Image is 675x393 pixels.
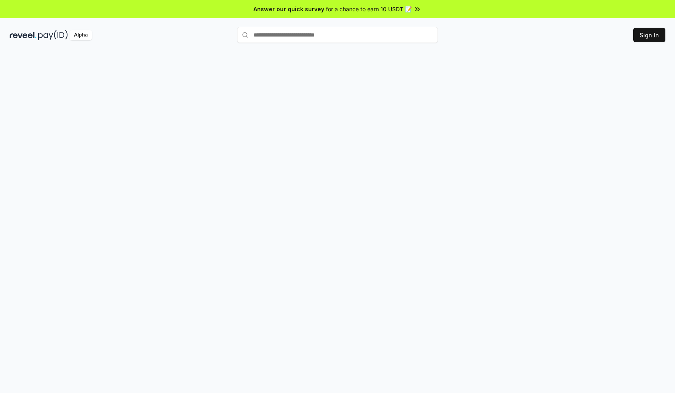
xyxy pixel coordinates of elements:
[70,30,92,40] div: Alpha
[10,30,37,40] img: reveel_dark
[38,30,68,40] img: pay_id
[633,28,665,42] button: Sign In
[326,5,412,13] span: for a chance to earn 10 USDT 📝
[254,5,324,13] span: Answer our quick survey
